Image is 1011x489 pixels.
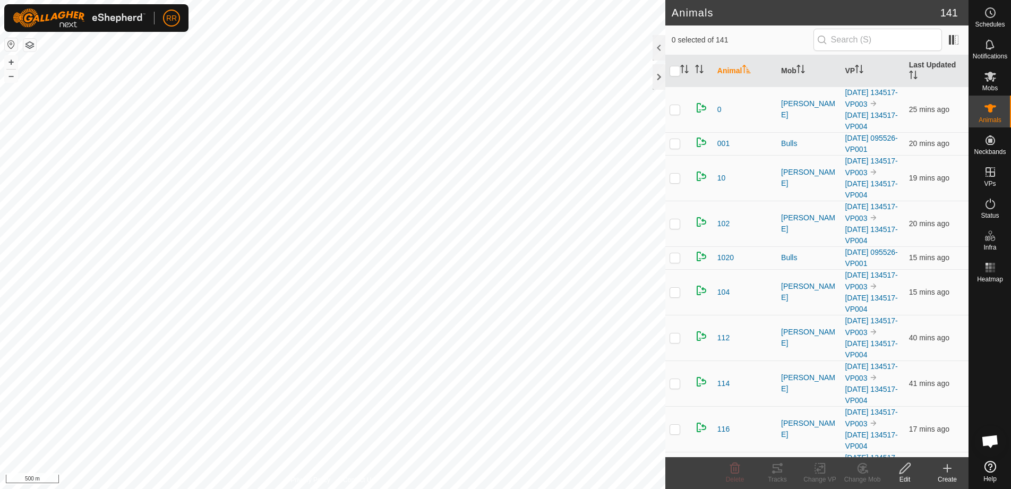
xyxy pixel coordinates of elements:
span: 1020 [717,252,734,263]
p-sorticon: Activate to sort [680,66,689,75]
img: returning on [695,170,708,183]
button: Map Layers [23,39,36,52]
a: [DATE] 134517-VP003 [845,202,897,222]
span: 6 Sept 2025, 5:47 pm [909,139,949,148]
img: to [869,99,878,108]
div: [PERSON_NAME] [781,212,836,235]
a: [DATE] 134517-VP004 [845,111,897,131]
div: [PERSON_NAME] [781,167,836,189]
th: VP [841,55,904,87]
img: returning on [695,375,708,388]
a: [DATE] 134517-VP003 [845,271,897,291]
a: Open chat [974,425,1006,457]
div: Tracks [756,475,799,484]
input: Search (S) [813,29,942,51]
div: [PERSON_NAME] [781,281,836,303]
img: to [869,282,878,290]
a: [DATE] 095526-VP001 [845,134,897,153]
p-sorticon: Activate to sort [742,66,751,75]
span: Heatmap [977,276,1003,282]
h2: Animals [672,6,940,19]
div: Edit [884,475,926,484]
a: [DATE] 134517-VP003 [845,88,897,108]
a: [DATE] 134517-VP004 [845,431,897,450]
span: 104 [717,287,730,298]
img: to [869,213,878,222]
div: Change Mob [841,475,884,484]
a: [DATE] 134517-VP004 [845,294,897,313]
img: to [869,168,878,176]
th: Last Updated [905,55,969,87]
span: VPs [984,181,996,187]
span: 6 Sept 2025, 5:53 pm [909,288,949,296]
span: 6 Sept 2025, 5:50 pm [909,425,949,433]
span: 0 [717,104,722,115]
span: Animals [979,117,1001,123]
a: [DATE] 134517-VP003 [845,157,897,177]
span: 0 selected of 141 [672,35,813,46]
img: returning on [695,250,708,263]
div: [PERSON_NAME] [781,98,836,121]
span: Delete [726,476,744,483]
img: to [869,328,878,336]
span: Schedules [975,21,1005,28]
div: Bulls [781,138,836,149]
img: to [869,419,878,427]
span: Status [981,212,999,219]
img: returning on [695,421,708,434]
button: Reset Map [5,38,18,51]
a: [DATE] 134517-VP004 [845,339,897,359]
img: returning on [695,101,708,114]
span: RR [166,13,177,24]
a: [DATE] 134517-VP003 [845,408,897,428]
img: returning on [695,136,708,149]
button: + [5,56,18,68]
span: 114 [717,378,730,389]
p-sorticon: Activate to sort [909,72,918,81]
a: [DATE] 095526-VP001 [845,248,897,268]
div: Bulls [781,252,836,263]
a: Privacy Policy [290,475,330,485]
span: 6 Sept 2025, 5:47 pm [909,219,949,228]
img: returning on [695,284,708,297]
p-sorticon: Activate to sort [796,66,805,75]
div: [PERSON_NAME] [781,372,836,394]
th: Animal [713,55,777,87]
a: [DATE] 134517-VP003 [845,316,897,337]
span: 112 [717,332,730,344]
span: 6 Sept 2025, 5:27 pm [909,333,949,342]
span: 102 [717,218,730,229]
span: Mobs [982,85,998,91]
span: Notifications [973,53,1007,59]
div: Create [926,475,969,484]
span: 6 Sept 2025, 5:26 pm [909,379,949,388]
span: 116 [717,424,730,435]
a: [DATE] 134517-VP004 [845,385,897,405]
span: 6 Sept 2025, 5:52 pm [909,253,949,262]
button: – [5,70,18,82]
a: [DATE] 134517-VP003 [845,453,897,474]
div: [PERSON_NAME] [781,327,836,349]
div: Change VP [799,475,841,484]
span: 10 [717,173,726,184]
th: Mob [777,55,841,87]
div: [PERSON_NAME] [781,418,836,440]
img: returning on [695,216,708,228]
span: Help [983,476,997,482]
img: Gallagher Logo [13,8,145,28]
a: [DATE] 134517-VP004 [845,179,897,199]
a: Contact Us [343,475,374,485]
img: returning on [695,330,708,342]
span: 6 Sept 2025, 5:42 pm [909,105,949,114]
span: 141 [940,5,958,21]
a: [DATE] 134517-VP003 [845,362,897,382]
span: 6 Sept 2025, 5:48 pm [909,174,949,182]
a: Help [969,457,1011,486]
span: Infra [983,244,996,251]
img: to [869,373,878,382]
p-sorticon: Activate to sort [695,66,704,75]
a: [DATE] 134517-VP004 [845,225,897,245]
span: 001 [717,138,730,149]
span: Neckbands [974,149,1006,155]
p-sorticon: Activate to sort [855,66,863,75]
